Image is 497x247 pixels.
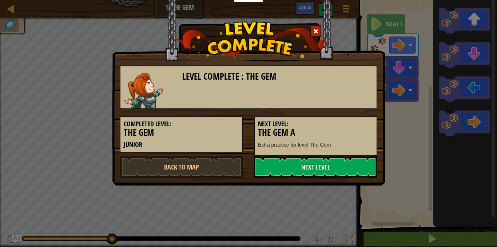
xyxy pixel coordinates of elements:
h3: The Gem A [258,128,373,138]
h3: The Gem [124,128,239,138]
h5: Completed Level: [124,120,239,128]
a: Back to Map [120,156,243,178]
h5: Next Level: [258,120,373,128]
h3: Level Complete : The Gem [182,72,373,81]
a: Next Level [254,156,377,178]
img: level_complete.png [171,21,327,58]
p: Extra practice for level The Gem [258,141,373,148]
img: captain.png [124,73,163,108]
h5: Junior [124,141,239,148]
